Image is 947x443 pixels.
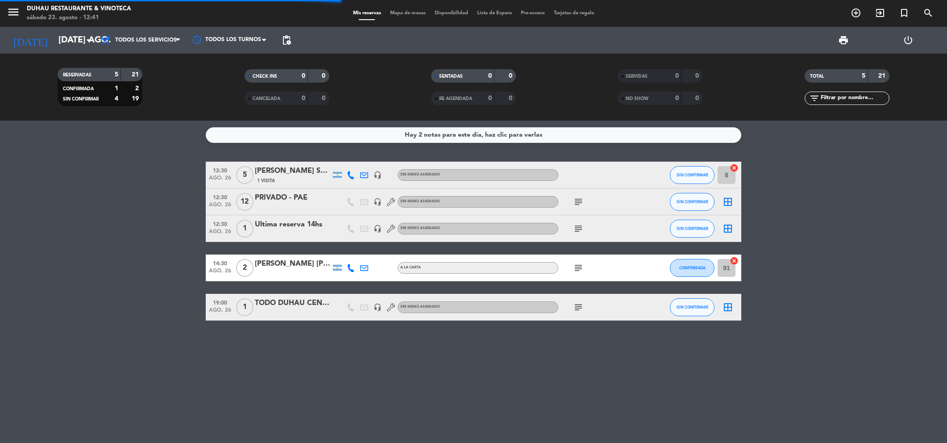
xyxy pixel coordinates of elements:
span: Mapa de mesas [386,11,430,16]
span: 12:30 [209,165,231,175]
strong: 0 [302,95,305,101]
span: A LA CARTA [400,266,421,269]
span: CONFIRMADA [679,265,706,270]
strong: 21 [878,73,887,79]
span: Sin menú asignado [400,173,440,176]
span: Tarjetas de regalo [549,11,599,16]
span: SIN CONFIRMAR [677,305,708,309]
span: SIN CONFIRMAR [677,226,708,231]
span: ago. 26 [209,229,231,239]
button: SIN CONFIRMAR [670,298,714,316]
i: cancel [730,163,739,172]
strong: 1 [115,85,118,92]
span: 14:30 [209,258,231,268]
span: print [838,35,849,46]
span: Sin menú asignado [400,226,440,230]
strong: 0 [488,95,492,101]
button: SIN CONFIRMAR [670,220,714,238]
i: subject [573,263,584,273]
span: 1 [236,298,253,316]
span: pending_actions [281,35,292,46]
button: menu [7,5,20,22]
i: [DATE] [7,30,54,50]
strong: 21 [132,71,141,78]
strong: 0 [695,95,701,101]
i: headset_mic [374,171,382,179]
span: NO SHOW [626,96,648,101]
span: SIN CONFIRMAR [677,172,708,177]
span: 12:30 [209,218,231,229]
span: 2 [236,259,253,277]
strong: 0 [302,73,305,79]
span: Pre-acceso [516,11,549,16]
i: border_all [723,302,733,313]
div: Duhau Restaurante & Vinoteca [27,4,131,13]
button: SIN CONFIRMAR [670,193,714,211]
div: [PERSON_NAME] [PERSON_NAME] De La [PERSON_NAME] [255,258,331,270]
i: filter_list [809,93,820,104]
strong: 19 [132,96,141,102]
span: Todos los servicios [115,37,177,43]
span: Disponibilidad [430,11,473,16]
strong: 5 [115,71,118,78]
span: TOTAL [810,74,824,79]
span: CHECK INS [253,74,277,79]
i: menu [7,5,20,19]
i: search [923,8,934,18]
input: Filtrar por nombre... [820,93,889,103]
strong: 0 [675,95,679,101]
i: subject [573,302,584,313]
i: cancel [730,256,739,265]
span: Mis reservas [349,11,386,16]
div: sábado 23. agosto - 12:41 [27,13,131,22]
span: CONFIRMADA [63,87,94,91]
button: SIN CONFIRMAR [670,166,714,184]
div: Hay 2 notas para este día, haz clic para verlas [405,130,542,140]
strong: 5 [862,73,865,79]
span: 1 [236,220,253,238]
span: 12:30 [209,192,231,202]
strong: 0 [509,73,514,79]
strong: 4 [115,96,118,102]
span: CANCELADA [253,96,280,101]
strong: 0 [322,95,327,101]
span: SENTADAS [439,74,463,79]
span: ago. 26 [209,175,231,185]
div: [PERSON_NAME] Samsung [255,165,331,177]
span: RE AGENDADA [439,96,472,101]
i: subject [573,196,584,207]
i: power_settings_new [903,35,914,46]
span: SIN CONFIRMAR [677,199,708,204]
strong: 0 [322,73,327,79]
i: headset_mic [374,303,382,311]
i: arrow_drop_down [83,35,94,46]
span: SIN CONFIRMAR [63,97,99,101]
span: 19:00 [209,297,231,307]
button: CONFIRMADA [670,259,714,277]
i: add_circle_outline [851,8,861,18]
strong: 2 [135,85,141,92]
i: turned_in_not [899,8,910,18]
div: Ultima reserva 14hs [255,219,331,230]
span: Lista de Espera [473,11,516,16]
span: ago. 26 [209,268,231,278]
i: border_all [723,196,733,207]
span: RESERVADAS [63,73,91,77]
strong: 0 [695,73,701,79]
i: headset_mic [374,198,382,206]
span: ago. 26 [209,307,231,318]
div: LOG OUT [876,27,941,54]
i: exit_to_app [875,8,885,18]
span: Sin menú asignado [400,305,440,309]
span: ago. 26 [209,202,231,212]
span: SERVIDAS [626,74,648,79]
span: 1 Visita [257,177,275,184]
strong: 0 [509,95,514,101]
span: 5 [236,166,253,184]
i: subject [573,223,584,234]
span: 12 [236,193,253,211]
i: headset_mic [374,225,382,233]
div: PRIVADO - PAE [255,192,331,204]
strong: 0 [675,73,679,79]
div: TODO DUHAU CENA CERRADO [255,297,331,309]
